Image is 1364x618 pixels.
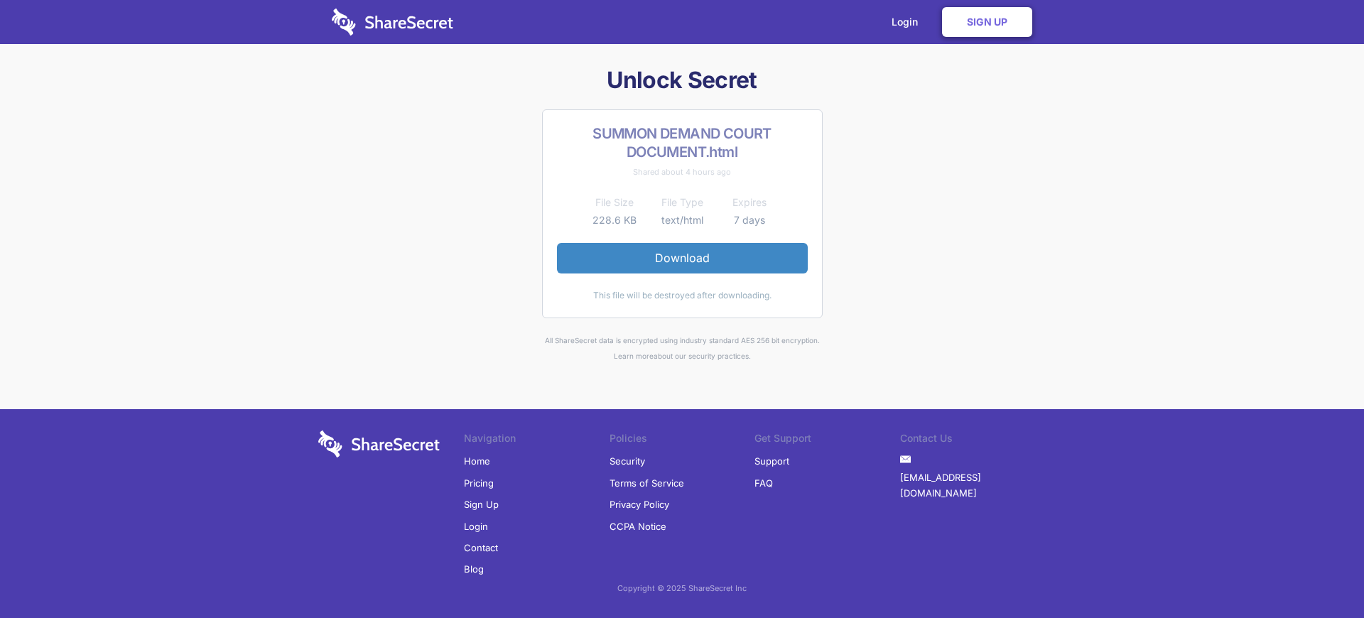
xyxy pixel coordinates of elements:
[581,194,649,211] th: File Size
[610,472,684,494] a: Terms of Service
[464,537,498,558] a: Contact
[649,194,716,211] th: File Type
[754,472,773,494] a: FAQ
[557,164,808,180] div: Shared about 4 hours ago
[716,194,784,211] th: Expires
[900,430,1046,450] li: Contact Us
[464,472,494,494] a: Pricing
[942,7,1032,37] a: Sign Up
[464,516,488,537] a: Login
[332,9,453,36] img: logo-wordmark-white-trans-d4663122ce5f474addd5e946df7df03e33cb6a1c49d2221995e7729f52c070b2.svg
[464,430,610,450] li: Navigation
[754,430,900,450] li: Get Support
[313,332,1051,364] div: All ShareSecret data is encrypted using industry standard AES 256 bit encryption. about our secur...
[900,467,1046,504] a: [EMAIL_ADDRESS][DOMAIN_NAME]
[464,494,499,515] a: Sign Up
[464,450,490,472] a: Home
[464,558,484,580] a: Blog
[313,65,1051,95] h1: Unlock Secret
[754,450,789,472] a: Support
[610,494,669,515] a: Privacy Policy
[557,243,808,273] a: Download
[610,516,666,537] a: CCPA Notice
[557,124,808,161] h2: SUMMON DEMAND COURT DOCUMENT.html
[610,430,755,450] li: Policies
[557,288,808,303] div: This file will be destroyed after downloading.
[614,352,654,360] a: Learn more
[716,212,784,229] td: 7 days
[581,212,649,229] td: 228.6 KB
[610,450,645,472] a: Security
[649,212,716,229] td: text/html
[318,430,440,457] img: logo-wordmark-white-trans-d4663122ce5f474addd5e946df7df03e33cb6a1c49d2221995e7729f52c070b2.svg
